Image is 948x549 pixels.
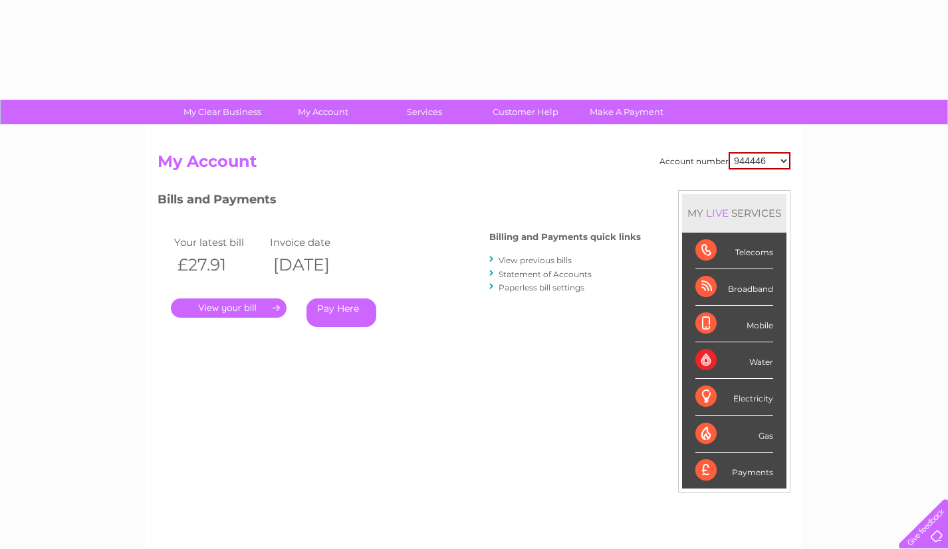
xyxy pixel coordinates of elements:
a: Pay Here [306,298,376,327]
a: Services [370,100,479,124]
a: Statement of Accounts [499,269,592,279]
div: LIVE [703,207,731,219]
td: Your latest bill [171,233,267,251]
div: Telecoms [695,233,773,269]
a: Paperless bill settings [499,282,584,292]
h4: Billing and Payments quick links [489,232,641,242]
a: . [171,298,287,318]
div: Account number [659,152,790,169]
div: MY SERVICES [682,194,786,232]
div: Mobile [695,306,773,342]
td: Invoice date [267,233,362,251]
a: Customer Help [471,100,580,124]
a: Make A Payment [572,100,681,124]
h2: My Account [158,152,790,177]
div: Water [695,342,773,379]
a: My Account [269,100,378,124]
th: [DATE] [267,251,362,278]
th: £27.91 [171,251,267,278]
div: Electricity [695,379,773,415]
div: Gas [695,416,773,453]
div: Broadband [695,269,773,306]
div: Payments [695,453,773,489]
a: My Clear Business [168,100,277,124]
a: View previous bills [499,255,572,265]
h3: Bills and Payments [158,190,641,213]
